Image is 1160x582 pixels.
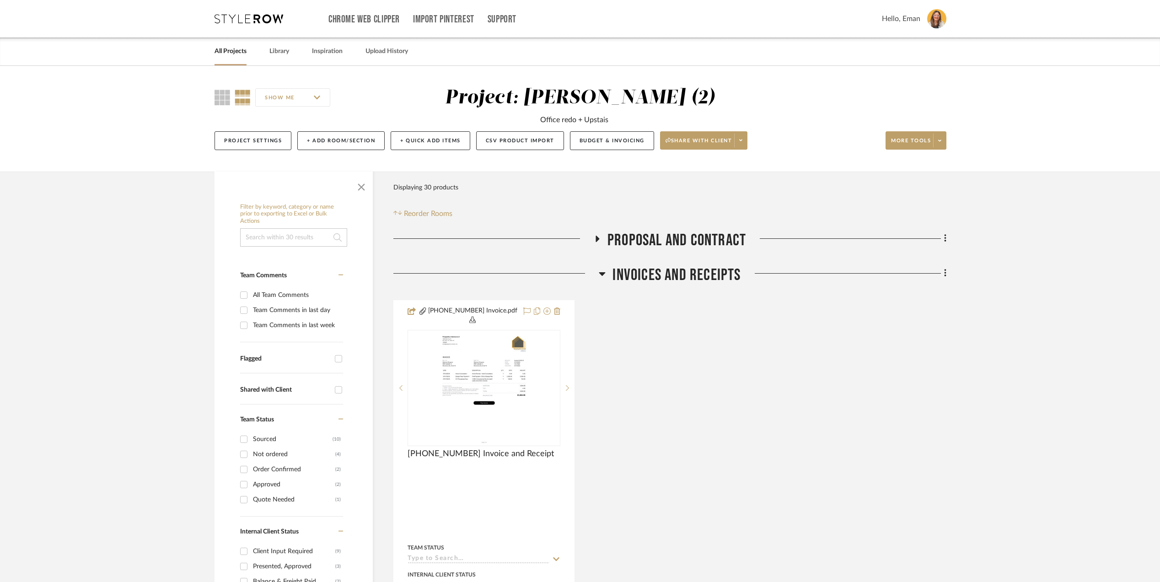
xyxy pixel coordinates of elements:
button: [PHONE_NUMBER] Invoice.pdf [427,306,518,325]
div: Not ordered [253,447,335,462]
div: (2) [335,462,341,477]
div: Project: [PERSON_NAME] (2) [445,88,715,108]
a: Import Pinterest [413,16,474,23]
span: proposal and contract [607,231,746,250]
span: Hello, Eman [882,13,920,24]
a: Chrome Web Clipper [328,16,400,23]
div: All Team Comments [253,288,341,302]
button: Close [352,176,371,194]
h6: Filter by keyword, category or name prior to exporting to Excel or Bulk Actions [240,204,347,225]
div: Internal Client Status [408,571,476,579]
div: Team Comments in last week [253,318,341,333]
div: Sourced [253,432,333,447]
button: Budget & Invoicing [570,131,654,150]
button: CSV Product Import [476,131,564,150]
img: 25-023-01 Invoice and Receipt [440,331,528,445]
div: Presented, Approved [253,559,335,574]
a: Inspiration [312,45,343,58]
span: Share with client [666,137,732,151]
div: Flagged [240,355,330,363]
input: Type to Search… [408,555,549,564]
div: Office redo + Upstais [540,114,608,125]
button: Reorder Rooms [393,208,452,219]
div: (4) [335,447,341,462]
span: [PHONE_NUMBER] Invoice and Receipt [408,449,554,459]
span: More tools [891,137,931,151]
span: Reorder Rooms [404,208,452,219]
a: Upload History [365,45,408,58]
div: (2) [335,477,341,492]
img: avatar [927,9,946,28]
a: Support [488,16,516,23]
button: + Quick Add Items [391,131,470,150]
button: Project Settings [215,131,291,150]
button: Share with client [660,131,748,150]
div: (9) [335,544,341,559]
span: invoices and receipts [612,265,741,285]
span: Internal Client Status [240,528,299,535]
div: (1) [335,492,341,507]
div: Approved [253,477,335,492]
button: More tools [886,131,946,150]
span: Team Comments [240,272,287,279]
div: (3) [335,559,341,574]
span: Team Status [240,416,274,423]
div: Shared with Client [240,386,330,394]
div: Client Input Required [253,544,335,559]
a: All Projects [215,45,247,58]
div: Team Comments in last day [253,303,341,318]
div: Team Status [408,544,444,552]
div: Displaying 30 products [393,178,458,197]
div: Order Confirmed [253,462,335,477]
div: Quote Needed [253,492,335,507]
input: Search within 30 results [240,228,347,247]
button: + Add Room/Section [297,131,385,150]
div: (10) [333,432,341,447]
a: Library [269,45,289,58]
